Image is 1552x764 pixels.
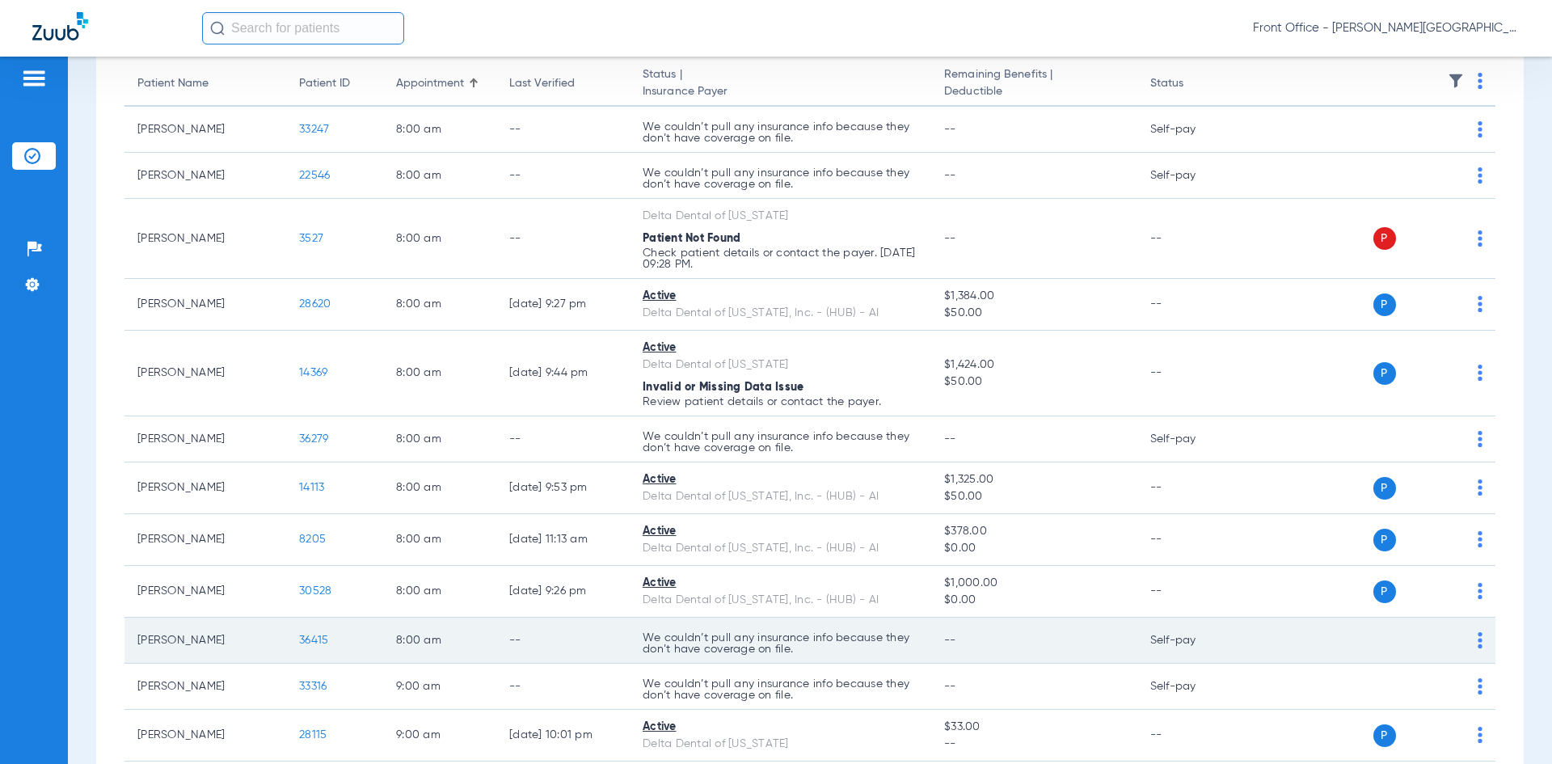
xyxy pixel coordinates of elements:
span: 33316 [299,681,327,692]
iframe: Chat Widget [1471,686,1552,764]
p: We couldn’t pull any insurance info because they don’t have coverage on file. [643,167,918,190]
span: 36279 [299,433,328,445]
img: group-dot-blue.svg [1478,167,1482,184]
span: $0.00 [944,592,1124,609]
div: Active [643,340,918,357]
td: [PERSON_NAME] [124,199,286,279]
span: Invalid or Missing Data Issue [643,382,803,393]
td: [PERSON_NAME] [124,710,286,762]
td: [PERSON_NAME] [124,664,286,710]
span: 8205 [299,534,326,545]
span: -- [944,233,956,244]
td: 8:00 AM [383,566,496,618]
img: Search Icon [210,21,225,36]
div: Last Verified [509,75,617,92]
p: We couldn’t pull any insurance info because they don’t have coverage on file. [643,121,918,144]
span: $1,424.00 [944,357,1124,374]
td: [DATE] 11:13 AM [496,514,630,566]
span: $1,325.00 [944,471,1124,488]
div: Delta Dental of [US_STATE] [643,208,918,225]
td: 8:00 AM [383,153,496,199]
span: Front Office - [PERSON_NAME][GEOGRAPHIC_DATA] Dental Care [1253,20,1520,36]
span: $50.00 [944,305,1124,322]
span: Deductible [944,83,1124,100]
img: group-dot-blue.svg [1478,479,1482,496]
td: Self-pay [1137,664,1246,710]
div: Delta Dental of [US_STATE], Inc. - (HUB) - AI [643,540,918,557]
div: Patient Name [137,75,209,92]
div: Appointment [396,75,464,92]
div: Patient Name [137,75,273,92]
td: 8:00 AM [383,514,496,566]
div: Delta Dental of [US_STATE] [643,736,918,753]
span: P [1373,724,1396,747]
th: Status | [630,61,931,107]
td: [PERSON_NAME] [124,107,286,153]
td: -- [1137,279,1246,331]
td: -- [1137,199,1246,279]
span: 28620 [299,298,331,310]
span: 3527 [299,233,323,244]
span: Insurance Payer [643,83,918,100]
td: 8:00 AM [383,331,496,416]
div: Active [643,719,918,736]
div: Active [643,288,918,305]
p: We couldn’t pull any insurance info because they don’t have coverage on file. [643,431,918,454]
img: Zuub Logo [32,12,88,40]
p: We couldn’t pull any insurance info because they don’t have coverage on file. [643,632,918,655]
span: -- [944,433,956,445]
div: Active [643,523,918,540]
div: Appointment [396,75,483,92]
img: group-dot-blue.svg [1478,632,1482,648]
img: group-dot-blue.svg [1478,678,1482,694]
td: 8:00 AM [383,199,496,279]
span: $1,000.00 [944,575,1124,592]
span: P [1373,580,1396,603]
span: -- [944,681,956,692]
img: group-dot-blue.svg [1478,296,1482,312]
td: -- [1137,566,1246,618]
span: $33.00 [944,719,1124,736]
span: -- [944,124,956,135]
td: -- [496,199,630,279]
img: group-dot-blue.svg [1478,121,1482,137]
th: Remaining Benefits | [931,61,1137,107]
td: [DATE] 10:01 PM [496,710,630,762]
td: -- [496,416,630,462]
td: 8:00 AM [383,279,496,331]
img: group-dot-blue.svg [1478,431,1482,447]
span: P [1373,362,1396,385]
span: P [1373,477,1396,500]
span: $50.00 [944,374,1124,390]
td: [DATE] 9:44 PM [496,331,630,416]
span: $0.00 [944,540,1124,557]
td: Self-pay [1137,107,1246,153]
span: $50.00 [944,488,1124,505]
div: Delta Dental of [US_STATE], Inc. - (HUB) - AI [643,592,918,609]
span: -- [944,170,956,181]
span: $378.00 [944,523,1124,540]
td: [PERSON_NAME] [124,331,286,416]
span: -- [944,635,956,646]
td: [PERSON_NAME] [124,279,286,331]
img: group-dot-blue.svg [1478,531,1482,547]
td: [PERSON_NAME] [124,618,286,664]
td: -- [496,664,630,710]
div: Patient ID [299,75,350,92]
span: 22546 [299,170,330,181]
div: Delta Dental of [US_STATE], Inc. - (HUB) - AI [643,305,918,322]
td: 9:00 AM [383,664,496,710]
td: -- [1137,331,1246,416]
input: Search for patients [202,12,404,44]
span: 36415 [299,635,328,646]
img: group-dot-blue.svg [1478,365,1482,381]
p: Review patient details or contact the payer. [643,396,918,407]
span: 30528 [299,585,331,597]
img: group-dot-blue.svg [1478,230,1482,247]
td: 8:00 AM [383,618,496,664]
span: P [1373,529,1396,551]
div: Patient ID [299,75,370,92]
td: [PERSON_NAME] [124,462,286,514]
th: Status [1137,61,1246,107]
span: 14369 [299,367,327,378]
